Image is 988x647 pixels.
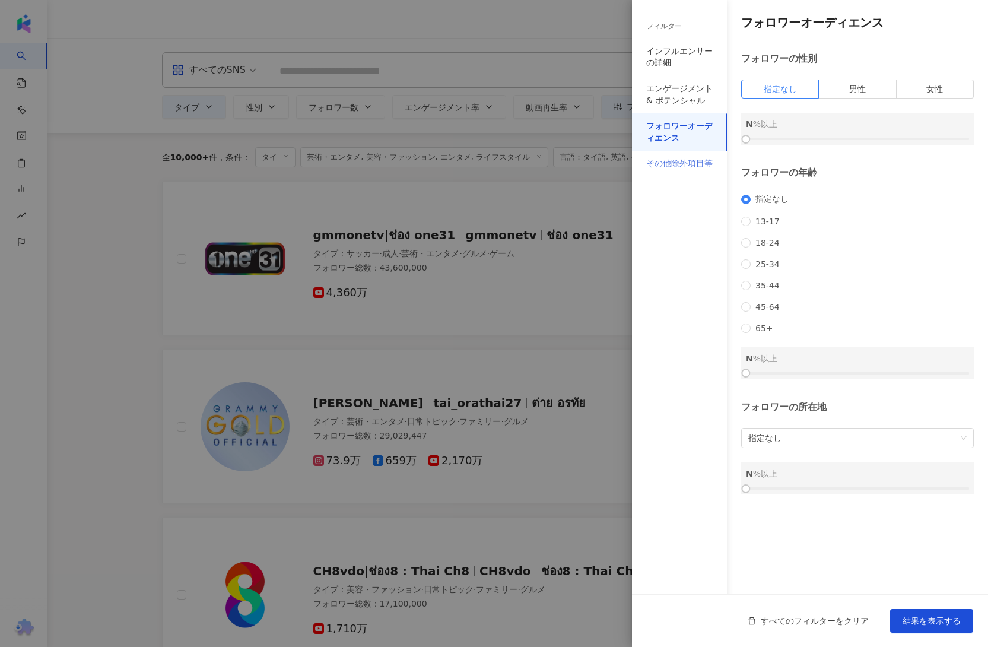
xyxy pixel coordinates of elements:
button: 結果を表示する [890,609,973,633]
div: エンゲージメント & ポテンシャル [646,83,713,106]
div: %以上 [746,118,969,131]
span: N [746,119,753,129]
div: フォロワーオーディエンス [646,120,713,144]
span: 指定なし [764,84,797,94]
span: 65+ [751,323,778,333]
span: すべてのフィルターをクリア [761,616,869,626]
h4: フォロワーオーディエンス [741,14,974,31]
div: その他除外項目等 [646,158,713,170]
span: 25-34 [751,259,784,269]
div: %以上 [746,467,969,480]
span: 男性 [849,84,866,94]
span: N [746,354,753,363]
span: delete [748,617,756,625]
span: 指定なし [748,429,967,448]
div: フォロワーの所在地 [741,401,974,414]
div: インフルエンサーの詳細 [646,46,713,69]
span: N [746,469,753,478]
span: 45-64 [751,302,784,312]
span: 女性 [926,84,943,94]
div: %以上 [746,352,969,365]
span: 35-44 [751,281,784,290]
button: すべてのフィルターをクリア [736,609,881,633]
span: 13-17 [751,217,784,226]
span: 18-24 [751,238,784,248]
div: フォロワーの性別 [741,52,974,65]
span: 結果を表示する [903,616,961,626]
div: フィルター [646,21,682,31]
div: フォロワーの年齢 [741,166,974,179]
span: 指定なし [751,194,793,205]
